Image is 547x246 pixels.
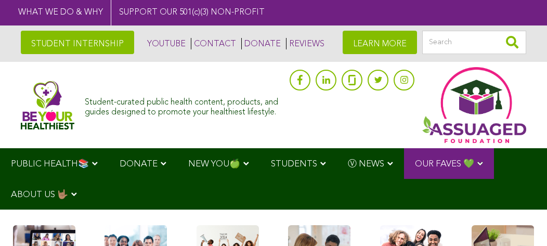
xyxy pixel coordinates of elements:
[422,67,526,143] img: Assuaged App
[21,31,134,54] a: STUDENT INTERNSHIP
[11,190,68,199] span: ABOUT US 🤟🏽
[191,38,236,49] a: CONTACT
[271,160,317,169] span: STUDENTS
[343,31,417,54] a: LEARN MORE
[495,196,547,246] iframe: Chat Widget
[415,160,474,169] span: OUR FAVES 💚
[188,160,240,169] span: NEW YOU🍏
[286,38,324,49] a: REVIEWS
[348,160,384,169] span: Ⓥ NEWS
[145,38,186,49] a: YOUTUBE
[120,160,158,169] span: DONATE
[348,75,356,85] img: glassdoor
[85,93,284,118] div: Student-curated public health content, products, and guides designed to promote your healthiest l...
[21,81,74,130] img: Assuaged
[241,38,281,49] a: DONATE
[11,160,89,169] span: PUBLIC HEALTH📚
[422,31,526,54] input: Search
